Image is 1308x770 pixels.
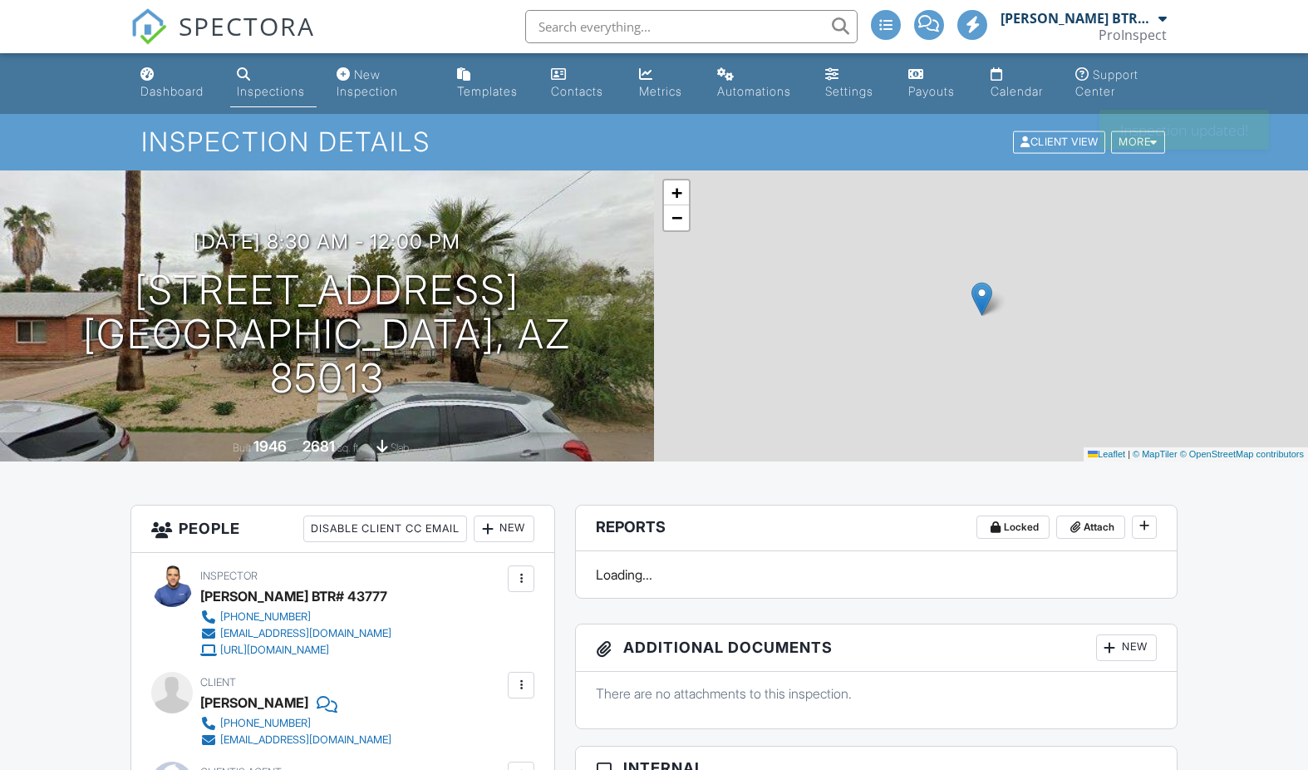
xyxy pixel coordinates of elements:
[632,60,697,107] a: Metrics
[717,84,791,98] div: Automations
[1069,60,1174,107] a: Support Center
[220,733,391,747] div: [EMAIL_ADDRESS][DOMAIN_NAME]
[200,676,236,689] span: Client
[902,60,971,107] a: Payouts
[253,437,287,455] div: 1946
[1128,449,1130,459] span: |
[233,442,251,454] span: Built
[474,516,534,542] div: New
[200,715,391,732] a: [PHONE_NUMBER]
[664,180,689,205] a: Zoom in
[1096,634,1157,661] div: New
[664,205,689,230] a: Zoom out
[576,624,1177,672] h3: Additional Documents
[200,625,391,642] a: [EMAIL_ADDRESS][DOMAIN_NAME]
[220,717,311,730] div: [PHONE_NUMBER]
[230,60,317,107] a: Inspections
[671,207,682,228] span: −
[337,67,398,98] div: New Inspection
[200,609,391,625] a: [PHONE_NUMBER]
[984,60,1055,107] a: Calendar
[457,84,518,98] div: Templates
[639,84,682,98] div: Metrics
[711,60,805,107] a: Automations (Advanced)
[1001,10,1154,27] div: [PERSON_NAME] BTR# 43777
[179,8,315,43] span: SPECTORA
[200,584,387,609] div: [PERSON_NAME] BTR# 43777
[141,127,1167,156] h1: Inspection Details
[671,182,682,203] span: +
[819,60,888,107] a: Settings
[1088,449,1125,459] a: Leaflet
[1099,110,1269,150] div: Inspection updated!
[391,442,409,454] span: slab
[525,10,858,43] input: Search everything...
[27,269,627,400] h1: [STREET_ADDRESS] [GEOGRAPHIC_DATA], AZ 85013
[908,84,955,98] div: Payouts
[1111,131,1165,154] div: More
[200,642,391,659] a: [URL][DOMAIN_NAME]
[825,84,873,98] div: Settings
[337,442,361,454] span: sq. ft.
[200,570,258,582] span: Inspector
[991,84,1043,98] div: Calendar
[1013,131,1105,154] div: Client View
[130,22,315,57] a: SPECTORA
[134,60,216,107] a: Dashboard
[130,8,167,45] img: The Best Home Inspection Software - Spectora
[596,684,1157,703] p: There are no attachments to this inspection.
[544,60,619,107] a: Contacts
[194,230,460,253] h3: [DATE] 8:30 am - 12:00 pm
[971,282,992,316] img: Marker
[220,610,311,624] div: [PHONE_NUMBER]
[1099,27,1167,43] div: ProInspect
[1011,135,1109,147] a: Client View
[131,506,554,553] h3: People
[450,60,531,107] a: Templates
[200,732,391,748] a: [EMAIL_ADDRESS][DOMAIN_NAME]
[220,644,329,657] div: [URL][DOMAIN_NAME]
[140,84,204,98] div: Dashboard
[303,516,467,542] div: Disable Client CC Email
[200,690,308,715] div: [PERSON_NAME]
[551,84,603,98] div: Contacts
[220,627,391,640] div: [EMAIL_ADDRESS][DOMAIN_NAME]
[237,84,305,98] div: Inspections
[302,437,335,455] div: 2681
[1075,67,1138,98] div: Support Center
[1133,449,1178,459] a: © MapTiler
[330,60,437,107] a: New Inspection
[1180,449,1304,459] a: © OpenStreetMap contributors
